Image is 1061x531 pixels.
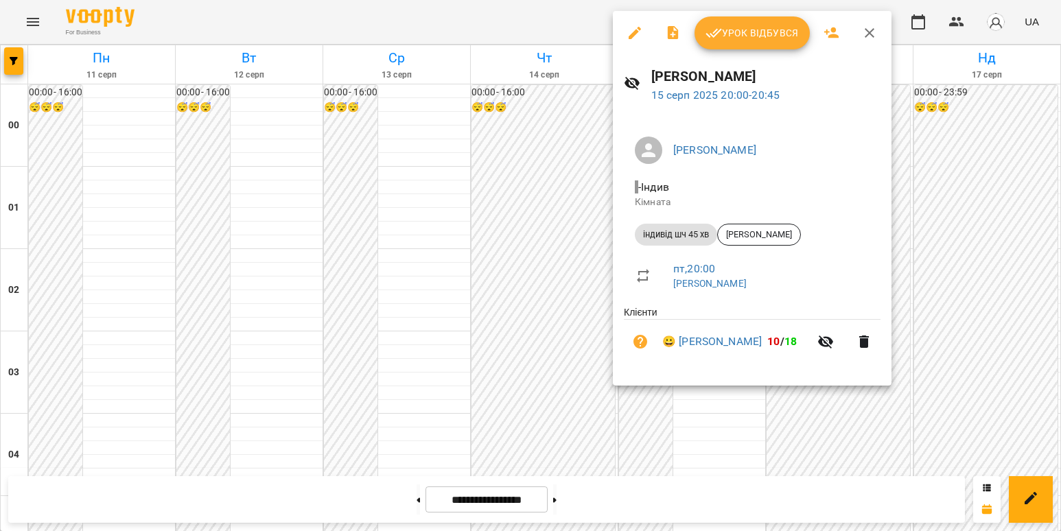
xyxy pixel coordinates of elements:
span: 10 [767,335,780,348]
a: [PERSON_NAME] [673,278,747,289]
a: пт , 20:00 [673,262,715,275]
h6: [PERSON_NAME] [651,66,881,87]
a: 😀 [PERSON_NAME] [662,333,762,350]
a: 15 серп 2025 20:00-20:45 [651,88,780,102]
b: / [767,335,797,348]
span: Урок відбувся [706,25,799,41]
ul: Клієнти [624,305,881,369]
div: [PERSON_NAME] [717,224,801,246]
p: Кімната [635,196,870,209]
span: - Індив [635,180,672,193]
button: Візит ще не сплачено. Додати оплату? [624,325,657,358]
button: Урок відбувся [695,16,810,49]
span: [PERSON_NAME] [718,228,800,241]
span: 18 [784,335,797,348]
a: [PERSON_NAME] [673,143,756,156]
span: індивід шч 45 хв [635,228,717,241]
